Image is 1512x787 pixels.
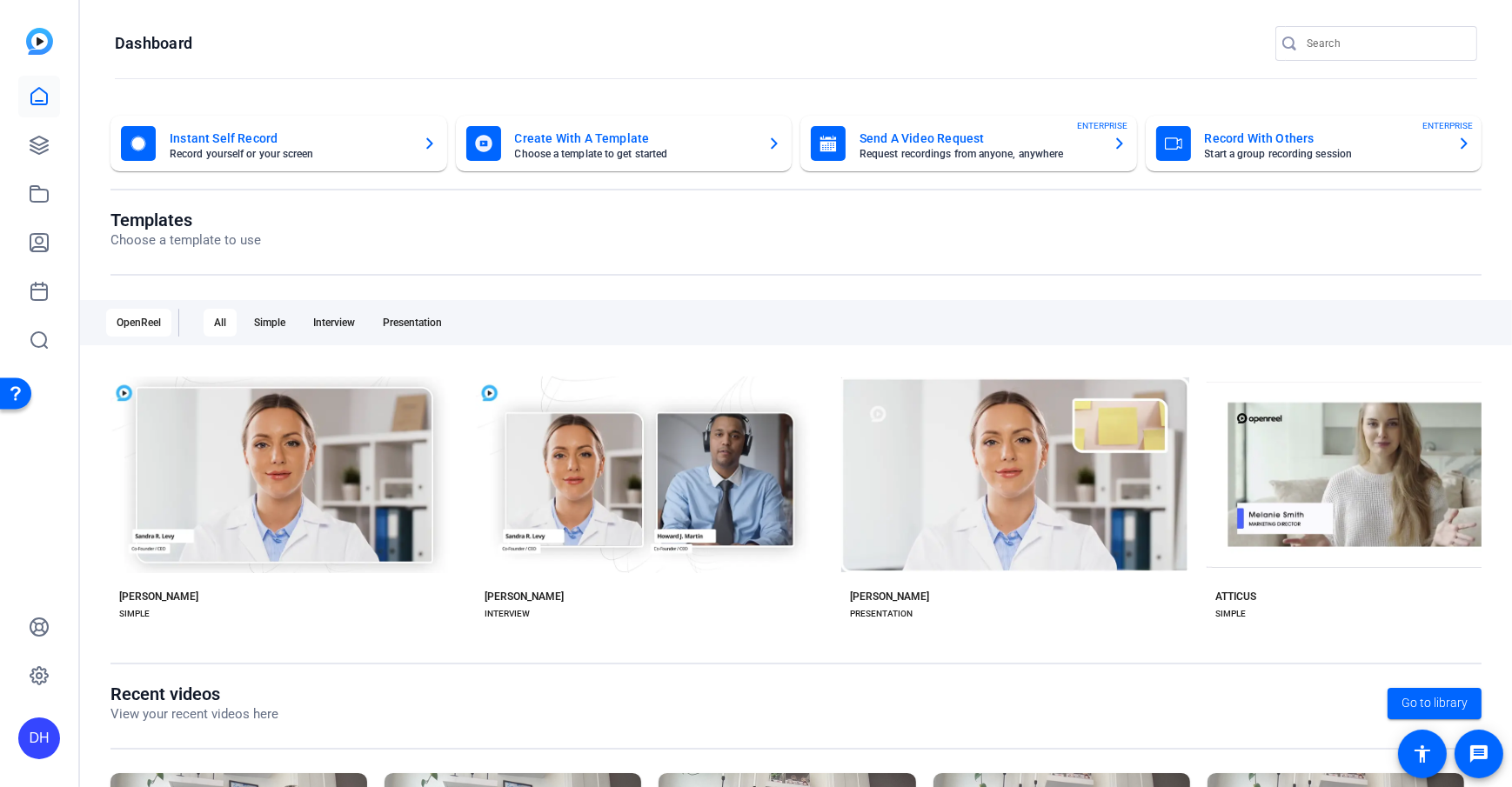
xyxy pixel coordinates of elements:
[372,309,452,337] div: Presentation
[515,128,754,149] mat-card-title: Create With A Template
[850,607,913,621] div: PRESENTATION
[26,28,53,55] img: blue-gradient.svg
[110,210,261,230] h1: Templates
[170,128,409,149] mat-card-title: Instant Self Record
[1146,116,1482,171] button: Record With OthersStart a group recording sessionENTERPRISE
[456,116,793,171] button: Create With A TemplateChoose a template to get started
[1205,128,1444,149] mat-card-title: Record With Others
[1078,119,1128,132] span: ENTERPRISE
[1215,590,1256,604] div: ATTICUS
[1205,149,1444,159] mat-card-subtitle: Start a group recording session
[1388,688,1482,719] a: Go to library
[110,230,261,250] p: Choose a template to use
[1412,744,1433,764] mat-icon: accessibility
[860,128,1099,149] mat-card-title: Send A Video Request
[1469,744,1489,764] mat-icon: message
[204,309,237,337] div: All
[1307,33,1463,54] input: Search
[485,607,530,621] div: INTERVIEW
[119,590,198,604] div: [PERSON_NAME]
[1215,607,1246,621] div: SIMPLE
[110,116,447,171] button: Instant Self RecordRecord yourself or your screen
[115,33,192,54] h1: Dashboard
[244,309,296,337] div: Simple
[170,149,409,159] mat-card-subtitle: Record yourself or your screen
[515,149,754,159] mat-card-subtitle: Choose a template to get started
[850,590,929,604] div: [PERSON_NAME]
[303,309,365,337] div: Interview
[106,309,171,337] div: OpenReel
[860,149,1099,159] mat-card-subtitle: Request recordings from anyone, anywhere
[110,704,278,724] p: View your recent videos here
[1422,119,1473,132] span: ENTERPRISE
[18,717,60,759] div: DH
[485,590,564,604] div: [PERSON_NAME]
[110,684,278,704] h1: Recent videos
[800,116,1137,171] button: Send A Video RequestRequest recordings from anyone, anywhereENTERPRISE
[119,607,150,621] div: SIMPLE
[1402,694,1468,712] span: Go to library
